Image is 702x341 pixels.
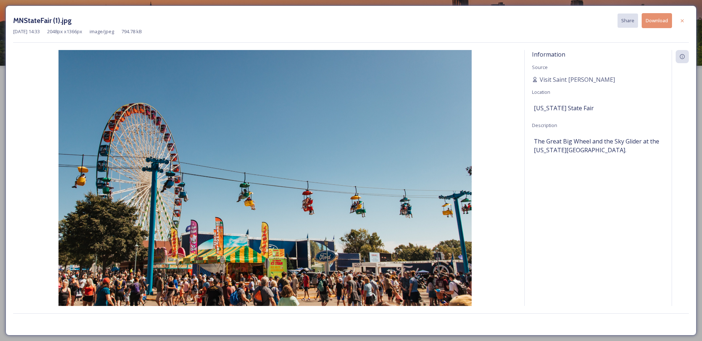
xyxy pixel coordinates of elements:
[532,64,548,70] span: Source
[13,50,517,325] img: MNStateFair%20%281%29.jpg
[90,28,114,35] span: image/jpeg
[532,89,550,95] span: Location
[47,28,82,35] span: 2048 px x 1366 px
[534,137,663,154] span: The Great Big Wheel and the Sky Glider at the [US_STATE][GEOGRAPHIC_DATA].
[642,13,672,28] button: Download
[13,15,72,26] h3: MNStateFair (1).jpg
[532,122,557,129] span: Description
[534,104,594,112] span: [US_STATE] State Fair
[540,75,615,84] span: Visit Saint [PERSON_NAME]
[532,50,565,58] span: Information
[121,28,142,35] span: 794.78 kB
[618,14,638,28] button: Share
[13,28,40,35] span: [DATE] 14:33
